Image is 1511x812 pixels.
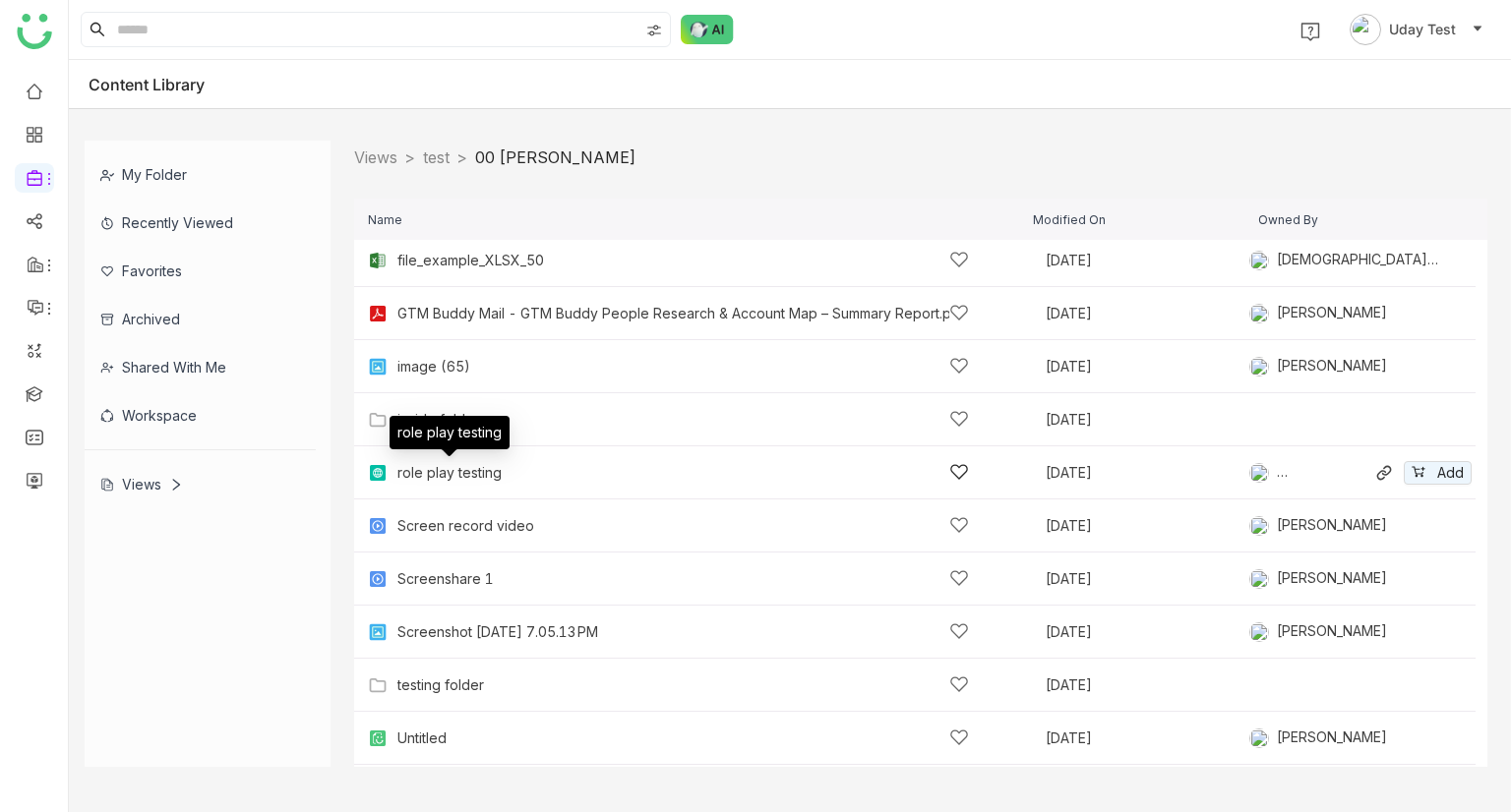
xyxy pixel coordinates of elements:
a: Screen record video [397,518,534,534]
a: image (65) [397,359,470,375]
a: Untitled [397,730,447,746]
button: Add [1404,461,1472,485]
img: 684a9aedde261c4b36a3ced9 [1249,516,1269,536]
div: Workspace [85,391,316,439]
div: [PERSON_NAME] [1249,622,1387,642]
nz-breadcrumb-separator: > [457,147,467,167]
img: 684a9aedde261c4b36a3ced9 [1249,357,1269,377]
div: [DATE] [1046,572,1248,586]
span: Add [1437,462,1464,484]
img: avatar [1350,14,1381,45]
img: search-type.svg [646,23,662,38]
img: 684a9742de261c4b36a3ada0 [1249,463,1269,483]
div: [PERSON_NAME] [1249,304,1387,323]
div: Favorites [85,247,316,295]
div: [PERSON_NAME] [1249,569,1387,589]
a: inside folder [397,412,479,428]
div: [PERSON_NAME] [1249,357,1387,377]
img: 6860d480bc89cb0674c8c7e9 [1249,304,1269,323]
a: 00 [PERSON_NAME] [475,147,635,167]
div: Archived [85,295,316,343]
a: Screenshare 1 [397,571,494,587]
img: 6860d480bc89cb0674c8c7e9 [1249,728,1269,748]
a: Screenshot [DATE] 7.05.13 PM [397,624,598,640]
img: mp4.svg [368,516,388,536]
img: png.svg [368,622,388,642]
nz-breadcrumb-separator: > [405,147,415,167]
div: [DATE] [1046,731,1248,745]
div: [DATE] [1046,307,1248,320]
img: Folder [368,675,388,695]
img: 684a9aedde261c4b36a3ced9 [1249,569,1269,589]
img: pdf.svg [368,304,388,323]
div: Views [100,476,183,493]
a: role play testing [397,465,502,481]
div: [PERSON_NAME] [1249,728,1387,748]
img: 684a95ac82a3912df7c0cd3b [1249,622,1269,642]
div: [DEMOGRAPHIC_DATA][PERSON_NAME] [1249,251,1472,270]
div: [DATE] [1046,360,1248,374]
img: paper.svg [368,728,388,748]
span: Owned By [1258,213,1318,226]
span: Modified On [1033,213,1106,226]
button: Uday Test [1346,14,1487,45]
div: [DATE] [1046,254,1248,267]
span: Uday Test [1389,19,1456,40]
img: xlsx.svg [368,251,388,270]
div: Shared with me [85,343,316,391]
div: [DATE] [1046,678,1248,692]
img: article.svg [368,463,388,483]
span: Name [358,213,402,226]
a: test [423,147,450,167]
a: GTM Buddy Mail - GTM Buddy People Research & Account Map – Summary Report.pdf [397,306,949,321]
div: [DATE] [1046,413,1248,427]
a: testing folder [397,677,484,693]
a: file_example_XLSX_50 [397,253,544,268]
div: [DATE] [1046,625,1248,639]
img: mp4.svg [368,569,388,589]
img: Folder [368,410,388,430]
div: My Folder [85,150,316,199]
img: logo [17,14,52,49]
div: Recently Viewed [85,199,316,247]
div: Content Library [89,75,234,94]
img: ask-buddy-normal.svg [681,15,734,44]
img: png.svg [368,357,388,377]
div: [PERSON_NAME] [1249,463,1373,483]
img: 684a9b06de261c4b36a3cf65 [1249,251,1269,270]
div: [DATE] [1046,466,1248,480]
img: help.svg [1300,22,1320,41]
div: role play testing [390,416,510,449]
div: [DATE] [1046,519,1248,533]
a: Views [354,147,397,167]
div: [PERSON_NAME] [1249,516,1387,536]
